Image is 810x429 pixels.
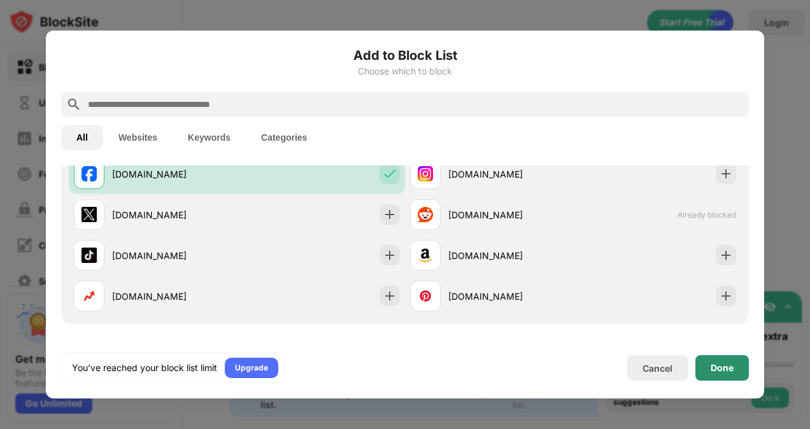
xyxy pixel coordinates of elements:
div: Choose which to block [61,66,749,76]
div: [DOMAIN_NAME] [112,208,237,222]
h6: Add to Block List [61,46,749,65]
img: favicons [418,166,433,181]
button: Websites [103,125,173,150]
div: Cancel [643,363,672,374]
div: [DOMAIN_NAME] [448,290,573,303]
div: [DOMAIN_NAME] [448,208,573,222]
img: favicons [418,207,433,222]
img: favicons [418,248,433,263]
img: favicons [82,207,97,222]
div: [DOMAIN_NAME] [112,167,237,181]
button: Keywords [173,125,246,150]
button: Categories [246,125,322,150]
img: favicons [82,166,97,181]
div: [DOMAIN_NAME] [112,290,237,303]
div: Upgrade [235,362,268,374]
div: [DOMAIN_NAME] [448,249,573,262]
span: Already blocked [678,210,736,220]
div: [DOMAIN_NAME] [448,167,573,181]
div: Done [711,363,734,373]
img: favicons [418,288,433,304]
img: favicons [82,248,97,263]
img: search.svg [66,97,82,112]
div: [DOMAIN_NAME] [112,249,237,262]
div: You’ve reached your block list limit [72,362,217,374]
button: All [61,125,103,150]
img: favicons [82,288,97,304]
